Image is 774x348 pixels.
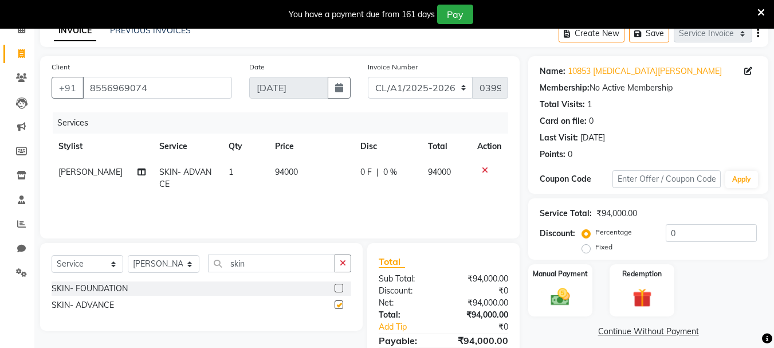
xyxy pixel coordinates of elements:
[82,77,232,99] input: Search by Name/Mobile/Email/Code
[379,256,405,268] span: Total
[470,134,508,159] th: Action
[725,171,758,188] button: Apply
[383,166,397,178] span: 0 %
[540,99,585,111] div: Total Visits:
[568,148,572,161] div: 0
[229,167,233,177] span: 1
[370,309,443,321] div: Total:
[370,321,455,333] a: Add Tip
[222,134,268,159] th: Qty
[568,65,722,77] a: 10853 [MEDICAL_DATA][PERSON_NAME]
[545,286,576,308] img: _cash.svg
[268,134,353,159] th: Price
[540,115,587,127] div: Card on file:
[370,273,443,285] div: Sub Total:
[629,25,669,42] button: Save
[540,65,565,77] div: Name:
[52,77,84,99] button: +91
[533,269,588,279] label: Manual Payment
[110,25,191,36] a: PREVIOUS INVOICES
[589,115,594,127] div: 0
[152,134,222,159] th: Service
[595,242,612,252] label: Fixed
[456,321,517,333] div: ₹0
[54,21,96,41] a: INVOICE
[428,167,451,177] span: 94000
[289,9,435,21] div: You have a payment due from 161 days
[443,273,517,285] div: ₹94,000.00
[360,166,372,178] span: 0 F
[208,255,335,272] input: Search or Scan
[540,132,578,144] div: Last Visit:
[421,134,471,159] th: Total
[159,167,211,189] span: SKIN- ADVANCE
[437,5,473,24] button: Pay
[52,299,114,311] div: SKIN- ADVANCE
[443,285,517,297] div: ₹0
[58,167,123,177] span: [PERSON_NAME]
[540,82,757,94] div: No Active Membership
[52,62,70,72] label: Client
[370,334,443,347] div: Payable:
[249,62,265,72] label: Date
[627,286,658,310] img: _gift.svg
[531,326,766,338] a: Continue Without Payment
[275,167,298,177] span: 94000
[52,134,152,159] th: Stylist
[622,269,662,279] label: Redemption
[595,227,632,237] label: Percentage
[370,297,443,309] div: Net:
[353,134,421,159] th: Disc
[376,166,379,178] span: |
[540,228,575,240] div: Discount:
[612,170,721,188] input: Enter Offer / Coupon Code
[370,285,443,297] div: Discount:
[580,132,605,144] div: [DATE]
[540,173,612,185] div: Coupon Code
[596,208,637,220] div: ₹94,000.00
[540,148,565,161] div: Points:
[52,283,128,295] div: SKIN- FOUNDATION
[443,297,517,309] div: ₹94,000.00
[368,62,418,72] label: Invoice Number
[587,99,592,111] div: 1
[443,334,517,347] div: ₹94,000.00
[559,25,624,42] button: Create New
[540,208,592,220] div: Service Total:
[443,309,517,321] div: ₹94,000.00
[53,112,517,134] div: Services
[540,82,590,94] div: Membership:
